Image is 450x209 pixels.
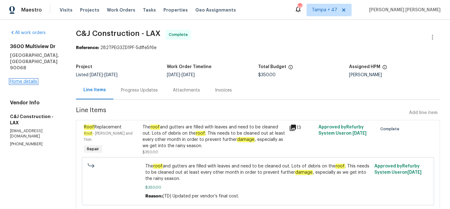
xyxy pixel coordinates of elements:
[84,146,102,152] span: Repair
[76,46,99,50] b: Reference:
[145,163,371,182] span: The and gutters are filled with leaves and need to be cleaned out. Lots of debris on the . This n...
[288,65,293,73] span: The total cost of line items that have been proposed by Opendoor. This sum includes line items th...
[195,7,236,13] span: Geo Assignments
[237,137,255,142] em: damage
[182,73,195,77] span: [DATE]
[380,126,402,132] span: Complete
[107,7,135,13] span: Work Orders
[258,65,286,69] h5: Total Budget
[407,170,422,175] span: [DATE]
[10,128,61,139] p: [EMAIL_ADDRESS][DOMAIN_NAME]
[143,8,156,12] span: Tasks
[349,73,440,77] div: [PERSON_NAME]
[76,65,92,69] h5: Project
[153,164,163,169] em: roof
[367,7,441,13] span: [PERSON_NAME] [PERSON_NAME]
[84,132,132,142] span: - [PERSON_NAME] and Trim
[90,73,117,77] span: -
[90,73,103,77] span: [DATE]
[318,125,367,136] span: Approved by Refurby System User on
[349,65,380,69] h5: Assigned HPM
[84,131,92,136] em: Roof
[295,170,313,175] em: damage
[162,194,239,198] span: (TD) Updated per vendor’s final cost.
[80,7,99,13] span: Projects
[10,100,61,106] h4: Vendor Info
[76,30,161,37] span: C&J Construction - LAX
[142,150,158,154] span: $350.00
[258,73,276,77] span: $350.00
[167,73,195,77] span: -
[142,124,286,149] div: The and gutters are filled with leaves and need to be cleaned out. Lots of debris on the . This n...
[167,65,212,69] h5: Work Order Timeline
[84,125,94,130] em: Roof
[10,31,46,35] a: All work orders
[382,65,387,73] span: The hpm assigned to this work order.
[60,7,72,13] span: Visits
[312,7,337,13] span: Tampa + 47
[76,107,407,119] span: Line Items
[76,73,117,77] span: Listed
[215,87,232,93] div: Invoices
[10,113,61,126] h5: C&J Construction - LAX
[335,164,345,169] em: roof
[10,43,61,50] h2: 3600 Multiview Dr
[374,164,422,175] span: Approved by Refurby System User on
[10,142,61,147] p: [PHONE_NUMBER]
[352,131,367,136] span: [DATE]
[145,194,162,198] span: Reason:
[289,124,315,132] div: 13
[104,73,117,77] span: [DATE]
[121,87,158,93] div: Progress Updates
[169,32,190,38] span: Complete
[163,7,188,13] span: Properties
[167,73,180,77] span: [DATE]
[84,125,122,130] span: Replacement
[297,4,302,10] div: 548
[150,125,160,130] em: roof
[76,45,440,51] div: 282TPEG3ZD1PF-5dffe5f6e
[83,87,106,93] div: Line Items
[145,184,371,191] span: $350.00
[196,131,205,136] em: roof
[21,7,42,13] span: Maestro
[173,87,200,93] div: Attachments
[10,79,37,84] a: Home details
[10,52,61,71] h5: [GEOGRAPHIC_DATA], [GEOGRAPHIC_DATA] 90068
